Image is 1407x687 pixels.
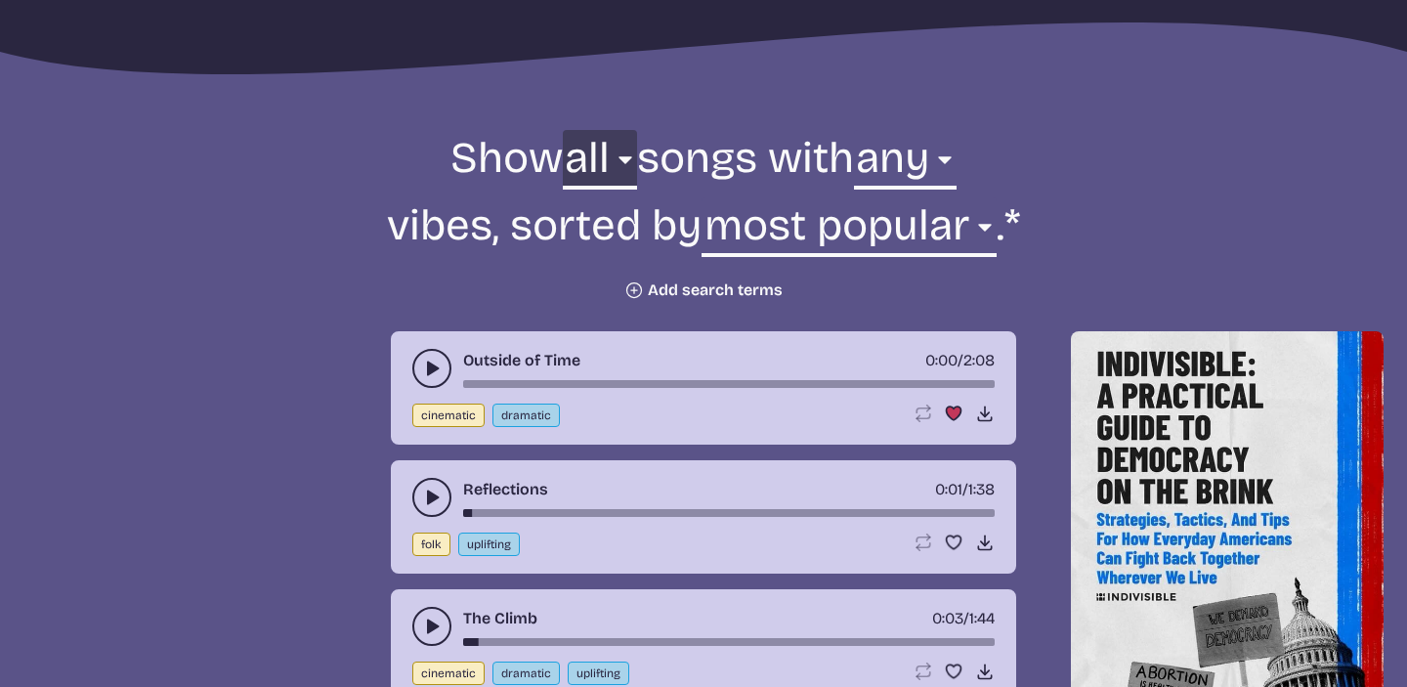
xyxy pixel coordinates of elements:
form: Show songs with vibes, sorted by . [172,130,1235,300]
div: / [935,478,995,501]
button: Loop [913,404,932,423]
select: sorting [702,197,996,265]
a: The Climb [463,607,537,630]
button: Add search terms [624,280,783,300]
button: Favorite [944,404,963,423]
button: dramatic [492,662,560,685]
button: Favorite [944,533,963,552]
button: Favorite [944,662,963,681]
div: / [932,607,995,630]
span: 1:38 [968,480,995,498]
div: song-time-bar [463,638,995,646]
button: cinematic [412,662,485,685]
button: play-pause toggle [412,349,451,388]
div: / [925,349,995,372]
button: Loop [913,662,932,681]
a: Reflections [463,478,548,501]
button: dramatic [492,404,560,427]
button: cinematic [412,404,485,427]
span: 1:44 [969,609,995,627]
button: uplifting [458,533,520,556]
button: play-pause toggle [412,478,451,517]
button: uplifting [568,662,629,685]
div: song-time-bar [463,380,995,388]
a: Outside of Time [463,349,580,372]
button: play-pause toggle [412,607,451,646]
span: 2:08 [963,351,995,369]
button: Loop [913,533,932,552]
button: folk [412,533,450,556]
span: timer [935,480,962,498]
div: song-time-bar [463,509,995,517]
select: vibe [854,130,957,197]
select: genre [563,130,637,197]
span: timer [932,609,963,627]
span: timer [925,351,958,369]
